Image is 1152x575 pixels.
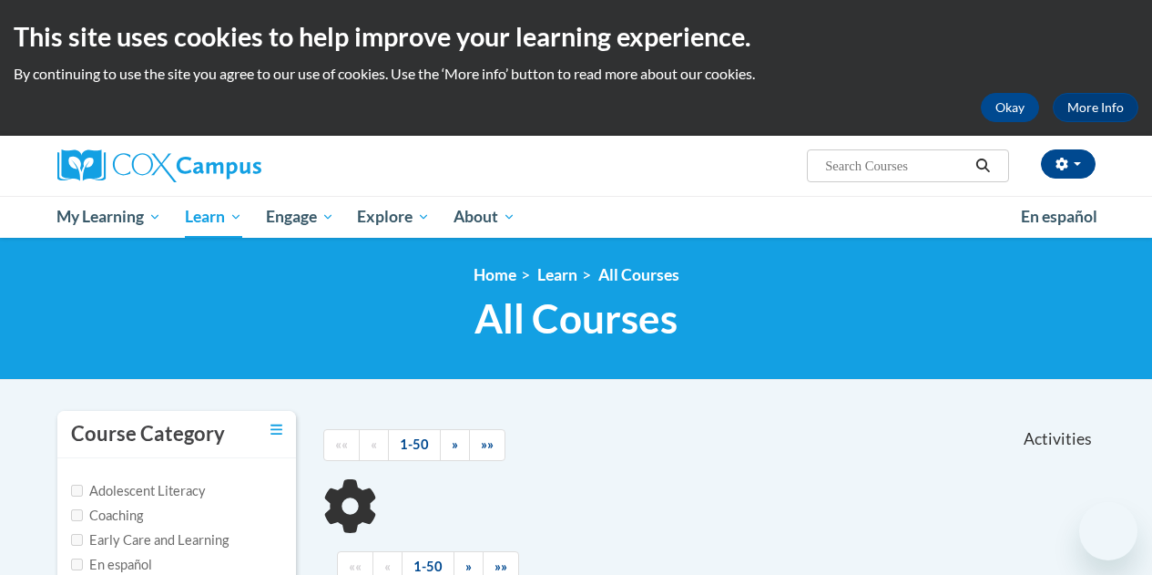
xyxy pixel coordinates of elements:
span: About [454,206,515,228]
a: Next [440,429,470,461]
span: « [371,436,377,452]
span: »» [494,559,507,574]
a: Learn [173,196,254,238]
span: «« [335,436,348,452]
label: En español [71,555,152,575]
input: Checkbox for Options [71,509,83,521]
div: Main menu [44,196,1109,238]
button: Okay [981,93,1039,122]
button: Account Settings [1041,149,1096,179]
a: Cox Campus [57,149,385,182]
a: About [442,196,527,238]
a: Explore [345,196,442,238]
img: Cox Campus [57,149,261,182]
a: En español [1009,198,1109,236]
span: Explore [357,206,430,228]
input: Checkbox for Options [71,559,83,570]
span: Learn [185,206,242,228]
input: Checkbox for Options [71,534,83,546]
a: Home [474,265,516,284]
span: En español [1021,207,1097,226]
label: Early Care and Learning [71,530,229,550]
h3: Course Category [71,420,225,448]
span: All Courses [474,294,678,343]
a: All Courses [598,265,679,284]
a: More Info [1053,93,1138,122]
a: Learn [537,265,577,284]
span: » [452,436,458,452]
span: Engage [266,206,334,228]
a: Previous [359,429,389,461]
span: »» [481,436,494,452]
p: By continuing to use the site you agree to our use of cookies. Use the ‘More info’ button to read... [14,64,1138,84]
label: Adolescent Literacy [71,481,206,501]
input: Checkbox for Options [71,485,83,497]
input: Search Courses [823,155,969,177]
a: Engage [254,196,346,238]
a: End [469,429,505,461]
span: » [465,559,472,574]
a: Begining [323,429,360,461]
button: Search [969,155,996,177]
iframe: Button to launch messaging window [1079,502,1137,560]
span: My Learning [56,206,161,228]
h2: This site uses cookies to help improve your learning experience. [14,18,1138,55]
a: Toggle collapse [270,420,282,440]
a: My Learning [46,196,174,238]
span: Activities [1024,429,1092,449]
a: 1-50 [388,429,441,461]
span: « [384,559,391,574]
label: Coaching [71,506,143,526]
span: «« [349,559,362,574]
